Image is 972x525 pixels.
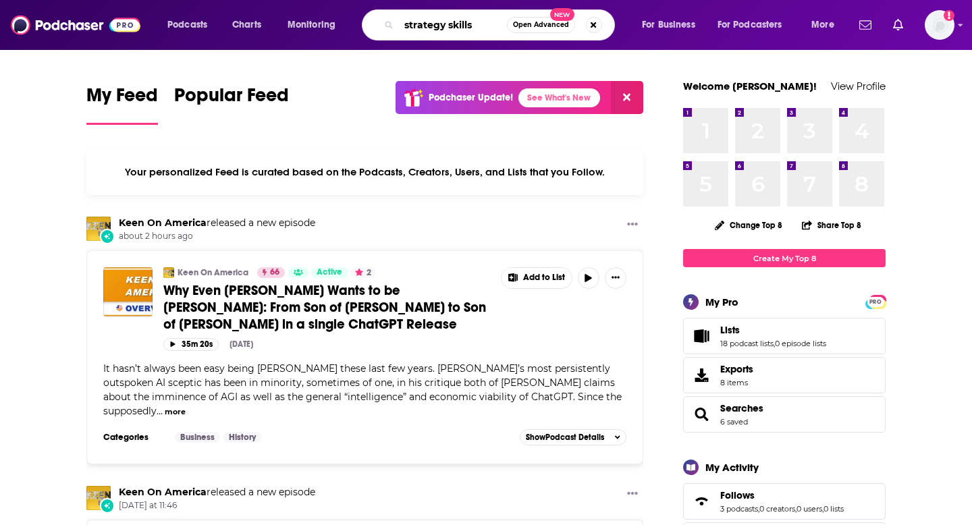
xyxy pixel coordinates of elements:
a: Exports [683,357,886,393]
span: [DATE] at 11:46 [119,500,315,512]
div: Search podcasts, credits, & more... [375,9,628,40]
a: Keen On America [119,486,207,498]
span: Follows [683,483,886,520]
button: more [165,406,186,418]
div: [DATE] [230,339,253,349]
button: open menu [158,14,225,36]
a: 18 podcast lists [720,339,774,348]
svg: Add a profile image [944,10,954,21]
button: open menu [632,14,712,36]
div: New Episode [100,229,115,244]
a: Create My Top 8 [683,249,886,267]
a: See What's New [518,88,600,107]
span: Active [317,266,342,279]
span: , [774,339,775,348]
button: Show More Button [605,267,626,289]
button: ShowPodcast Details [520,429,626,445]
span: More [811,16,834,34]
span: Open Advanced [513,22,569,28]
span: Exports [688,366,715,385]
a: Searches [720,402,763,414]
button: Change Top 8 [707,217,790,233]
a: My Feed [86,84,158,125]
button: Show More Button [622,486,643,503]
button: Share Top 8 [801,212,862,238]
div: My Activity [705,461,759,474]
a: Popular Feed [174,84,289,125]
h3: released a new episode [119,486,315,499]
a: Lists [688,327,715,346]
a: Searches [688,405,715,424]
span: It hasn’t always been easy being [PERSON_NAME] these last few years. [PERSON_NAME]’s most persist... [103,362,622,417]
button: open menu [802,14,851,36]
span: about 2 hours ago [119,231,315,242]
div: New Episode [100,498,115,513]
img: Keen On America [163,267,174,278]
span: 8 items [720,378,753,387]
a: PRO [867,296,884,306]
span: Podcasts [167,16,207,34]
span: , [758,504,759,514]
span: Exports [720,363,753,375]
span: Popular Feed [174,84,289,115]
a: Welcome [PERSON_NAME]! [683,80,817,92]
h3: Categories [103,432,164,443]
span: Show Podcast Details [526,433,604,442]
img: Podchaser - Follow, Share and Rate Podcasts [11,12,140,38]
span: For Business [642,16,695,34]
span: Why Even [PERSON_NAME] Wants to be [PERSON_NAME]: From Son of [PERSON_NAME] to Son of [PERSON_NAM... [163,282,486,333]
a: View Profile [831,80,886,92]
button: Show More Button [622,217,643,233]
span: Monitoring [288,16,335,34]
button: Open AdvancedNew [507,17,575,33]
a: Follows [720,489,844,501]
a: History [223,432,261,443]
a: Lists [720,324,826,336]
a: 0 creators [759,504,795,514]
a: 0 users [796,504,822,514]
span: , [822,504,823,514]
button: 35m 20s [163,338,219,351]
span: New [550,8,574,21]
span: PRO [867,297,884,307]
a: Active [311,267,348,278]
a: Keen On America [119,217,207,229]
a: Business [175,432,220,443]
a: Show notifications dropdown [888,13,909,36]
div: My Pro [705,296,738,308]
span: Lists [683,318,886,354]
a: Follows [688,492,715,511]
h3: released a new episode [119,217,315,229]
span: For Podcasters [718,16,782,34]
button: Show More Button [502,268,572,288]
a: 6 saved [720,417,748,426]
span: Logged in as megcassidy [925,10,954,40]
p: Podchaser Update! [429,92,513,103]
img: Why Even Sam Altman Wants to be Gary Marcus: From Son of Sam to Son of Gary in a single ChatGPT R... [103,267,153,316]
a: Show notifications dropdown [854,13,877,36]
a: 66 [257,267,285,278]
button: 2 [351,267,375,278]
input: Search podcasts, credits, & more... [399,14,507,36]
a: Keen On America [178,267,248,278]
span: Charts [232,16,261,34]
span: Lists [720,324,740,336]
img: Keen On America [86,486,111,510]
span: My Feed [86,84,158,115]
a: 0 episode lists [775,339,826,348]
img: User Profile [925,10,954,40]
img: Keen On America [86,217,111,241]
span: Add to List [523,273,565,283]
a: Charts [223,14,269,36]
a: Why Even [PERSON_NAME] Wants to be [PERSON_NAME]: From Son of [PERSON_NAME] to Son of [PERSON_NAM... [163,282,491,333]
button: open menu [278,14,353,36]
span: 66 [270,266,279,279]
button: Show profile menu [925,10,954,40]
